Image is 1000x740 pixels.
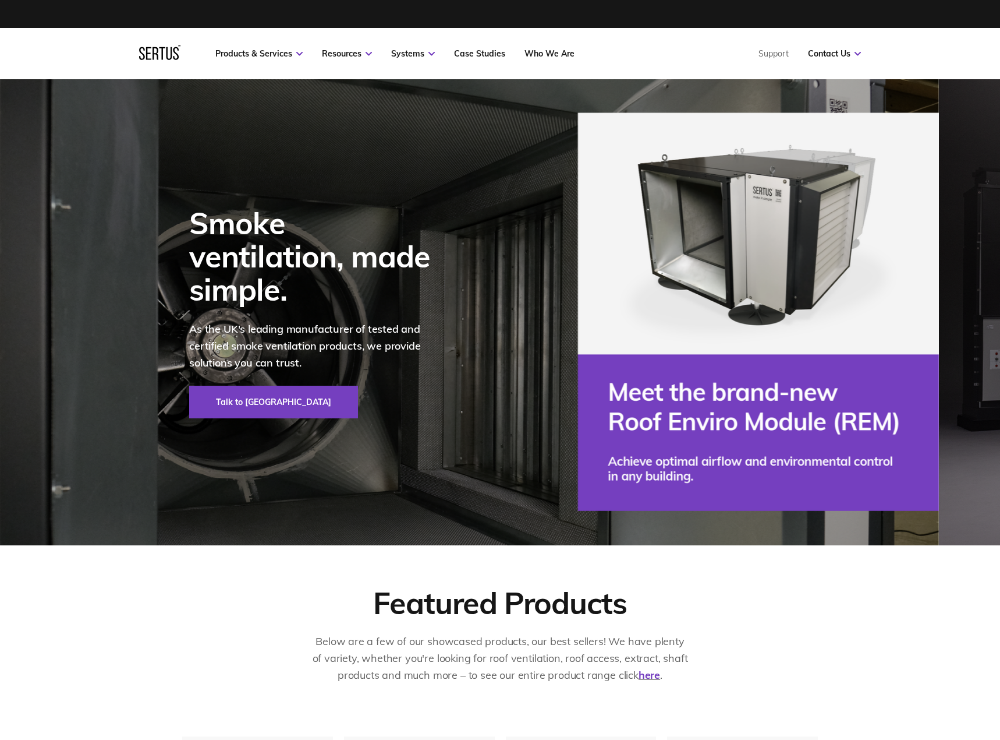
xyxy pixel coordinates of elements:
[391,48,435,59] a: Systems
[454,48,505,59] a: Case Studies
[373,584,627,622] div: Featured Products
[808,48,861,59] a: Contact Us
[524,48,575,59] a: Who We Are
[311,633,689,683] p: Below are a few of our showcased products, our best sellers! We have plenty of variety, whether y...
[322,48,372,59] a: Resources
[758,48,789,59] a: Support
[639,668,660,682] a: here
[189,386,358,418] a: Talk to [GEOGRAPHIC_DATA]
[215,48,303,59] a: Products & Services
[189,321,445,371] p: As the UK's leading manufacturer of tested and certified smoke ventilation products, we provide s...
[189,206,445,306] div: Smoke ventilation, made simple.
